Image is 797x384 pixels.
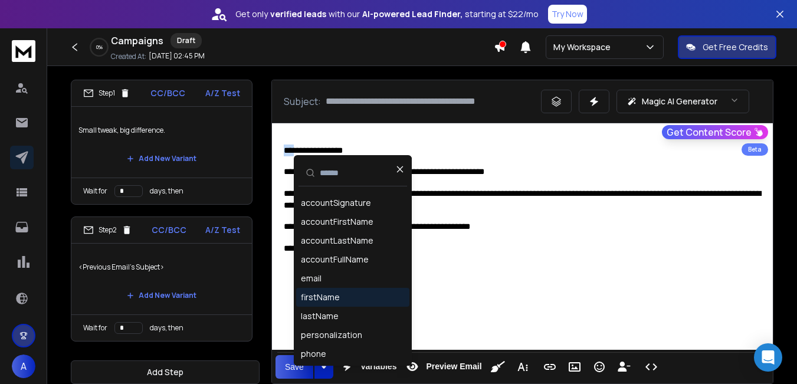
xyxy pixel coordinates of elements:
p: A/Z Test [205,224,240,236]
strong: AI-powered Lead Finder, [362,8,463,20]
button: Get Content Score [662,125,768,139]
button: Code View [640,355,662,379]
button: Add Step [71,360,260,384]
div: Open Intercom Messenger [754,343,782,372]
strong: verified leads [270,8,326,20]
p: <Previous Email's Subject> [78,251,245,284]
button: Add New Variant [117,284,206,307]
span: Preview Email [424,362,484,372]
p: Subject: [284,94,321,109]
li: Step2CC/BCCA/Z Test<Previous Email's Subject>Add New VariantWait fordays, then [71,216,252,342]
div: Draft [170,33,202,48]
div: accountFirstName [301,216,373,228]
div: Step 2 [83,225,132,235]
p: 0 % [96,44,103,51]
p: Magic AI Generator [642,96,717,107]
p: A/Z Test [205,87,240,99]
button: Magic AI Generator [616,90,749,113]
p: Wait for [83,323,107,333]
span: Variables [358,362,399,372]
p: My Workspace [553,41,615,53]
p: days, then [150,323,183,333]
img: logo [12,40,35,62]
div: personalization [301,329,362,341]
p: days, then [150,186,183,196]
p: CC/BCC [150,87,185,99]
button: A [12,355,35,378]
button: Add New Variant [117,147,206,170]
p: CC/BCC [152,224,186,236]
button: Save [275,355,313,379]
div: email [301,273,322,284]
div: accountSignature [301,197,371,209]
li: Step1CC/BCCA/Z TestSmall tweak, big difference.Add New VariantWait fordays, then [71,80,252,205]
p: Get only with our starting at $22/mo [235,8,539,20]
p: Try Now [552,8,583,20]
button: Insert Unsubscribe Link [613,355,635,379]
button: Variables [336,355,399,379]
h1: Campaigns [111,34,163,48]
div: Beta [742,143,768,156]
div: accountLastName [301,235,373,247]
div: accountFullName [301,254,369,265]
div: Step 1 [83,88,130,99]
div: phone [301,348,326,360]
div: lastName [301,310,339,322]
button: Emoticons [588,355,611,379]
button: Get Free Credits [678,35,776,59]
button: Preview Email [401,355,484,379]
p: Small tweak, big difference. [78,114,245,147]
div: firstName [301,291,340,303]
p: Wait for [83,186,107,196]
button: Try Now [548,5,587,24]
button: Insert Link (Ctrl+K) [539,355,561,379]
p: Get Free Credits [703,41,768,53]
p: Created At: [111,52,146,61]
p: [DATE] 02:45 PM [149,51,205,61]
button: Insert Image (Ctrl+P) [563,355,586,379]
